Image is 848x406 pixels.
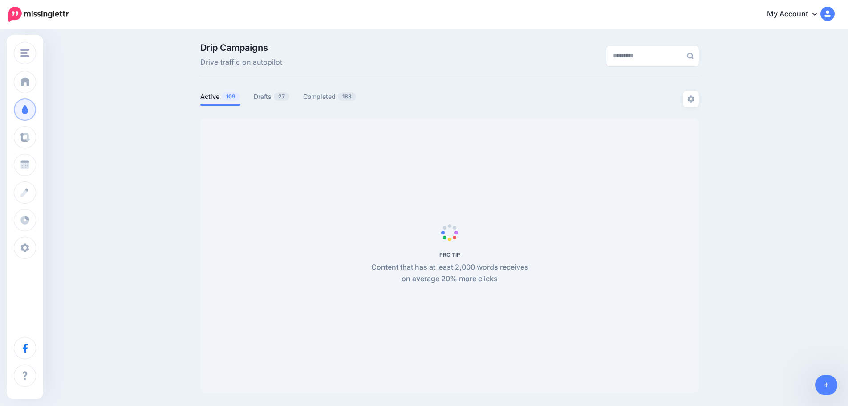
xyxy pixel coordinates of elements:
[687,53,694,59] img: search-grey-6.png
[274,92,289,101] span: 27
[758,4,835,25] a: My Account
[338,92,356,101] span: 188
[20,49,29,57] img: menu.png
[200,43,282,52] span: Drip Campaigns
[200,57,282,68] span: Drive traffic on autopilot
[8,7,69,22] img: Missinglettr
[687,95,694,103] img: settings-grey.png
[222,92,240,101] span: 109
[303,91,357,102] a: Completed188
[254,91,290,102] a: Drafts27
[366,251,533,258] h5: PRO TIP
[200,91,240,102] a: Active109
[366,262,533,285] p: Content that has at least 2,000 words receives on average 20% more clicks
